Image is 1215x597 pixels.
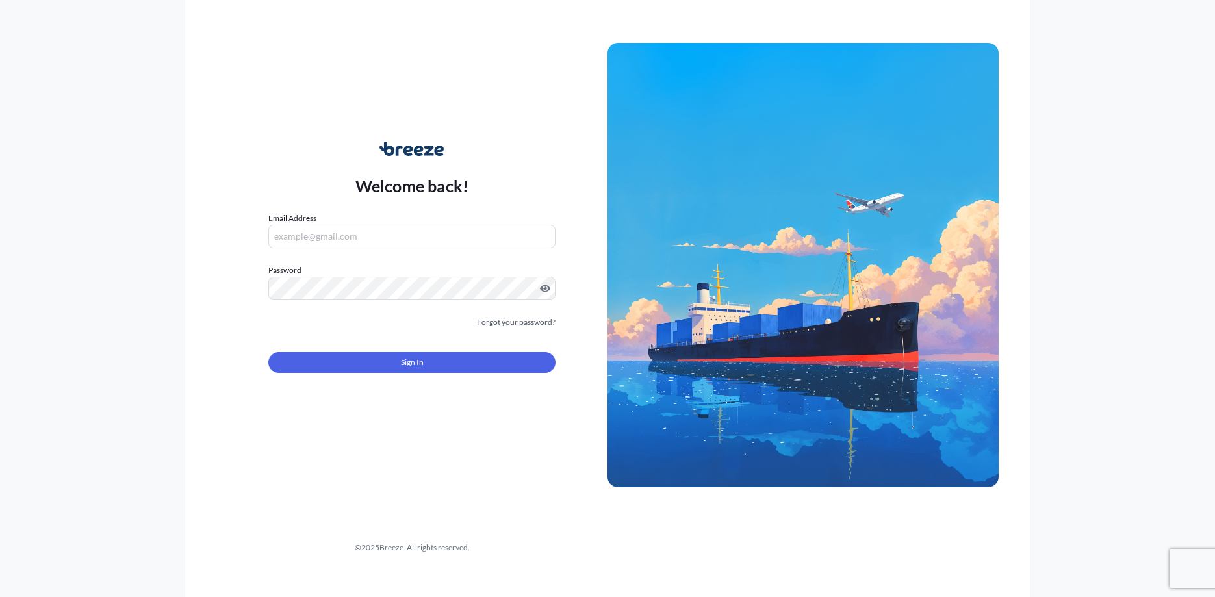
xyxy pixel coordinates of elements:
[477,316,556,329] a: Forgot your password?
[268,264,556,277] label: Password
[268,352,556,373] button: Sign In
[216,541,607,554] div: © 2025 Breeze. All rights reserved.
[268,212,316,225] label: Email Address
[355,175,469,196] p: Welcome back!
[540,283,550,294] button: Show password
[607,43,999,487] img: Ship illustration
[401,356,424,369] span: Sign In
[268,225,556,248] input: example@gmail.com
